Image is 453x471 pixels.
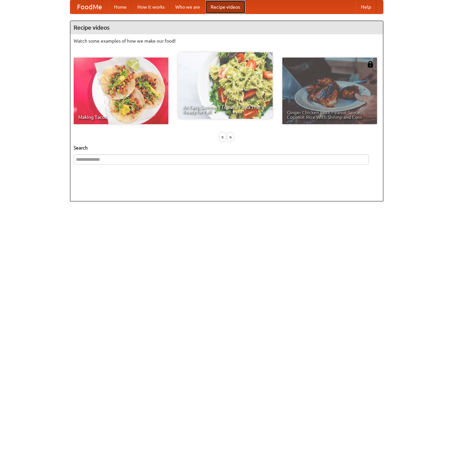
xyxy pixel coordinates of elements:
a: Help [356,0,376,14]
a: Home [109,0,132,14]
a: Recipe videos [205,0,245,14]
div: « [220,133,226,141]
p: Watch some examples of how we make our food! [74,38,380,44]
a: An Easy, Summery Tomato Pasta That's Ready for Fall [178,52,273,119]
a: FoodMe [70,0,109,14]
div: » [227,133,233,141]
a: Making Tacos [74,58,168,124]
span: An Easy, Summery Tomato Pasta That's Ready for Fall [183,105,268,114]
a: How it works [132,0,170,14]
h4: Recipe videos [70,21,383,34]
h5: Search [74,144,380,151]
img: 483408.png [367,61,374,68]
span: Making Tacos [78,115,164,119]
a: Who we are [170,0,205,14]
